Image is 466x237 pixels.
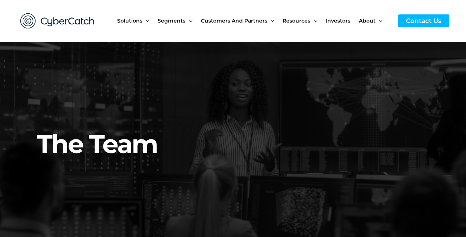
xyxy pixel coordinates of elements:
[267,5,274,36] span: Menu Toggle
[142,5,149,36] span: Menu Toggle
[158,5,185,36] span: Segments
[185,5,192,36] span: Menu Toggle
[359,5,376,36] span: About
[117,5,142,36] span: Solutions
[398,14,449,27] a: Contact Us
[13,6,102,36] img: CyberCatch
[326,5,359,36] a: Investors
[282,5,310,36] span: Resources
[201,5,267,36] span: Customers and Partners
[310,5,317,36] span: Menu Toggle
[117,5,391,36] nav: Site Navigation: New Main Menu
[376,5,382,36] span: Menu Toggle
[37,61,435,161] h2: The Team
[326,5,350,36] span: Investors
